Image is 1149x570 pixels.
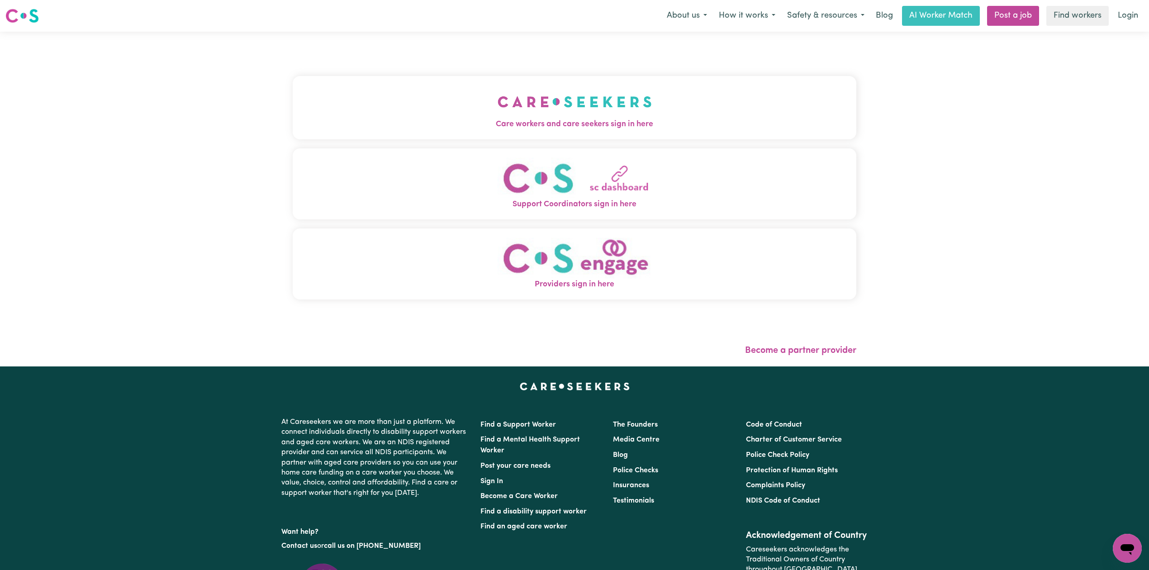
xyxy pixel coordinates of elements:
span: Providers sign in here [293,279,856,290]
a: Find a Mental Health Support Worker [480,436,580,454]
a: The Founders [613,421,658,428]
button: Providers sign in here [293,228,856,299]
a: Sign In [480,478,503,485]
a: AI Worker Match [902,6,980,26]
button: Support Coordinators sign in here [293,148,856,219]
img: Careseekers logo [5,8,39,24]
a: Find an aged care worker [480,523,567,530]
span: Care workers and care seekers sign in here [293,119,856,130]
a: Police Check Policy [746,451,809,459]
a: Charter of Customer Service [746,436,842,443]
a: Careseekers logo [5,5,39,26]
a: Testimonials [613,497,654,504]
a: Login [1112,6,1144,26]
h2: Acknowledgement of Country [746,530,868,541]
p: or [281,537,470,555]
a: Blog [870,6,898,26]
a: Post a job [987,6,1039,26]
iframe: Button to launch messaging window [1113,534,1142,563]
a: Careseekers home page [520,383,630,390]
a: Find a disability support worker [480,508,587,515]
a: Protection of Human Rights [746,467,838,474]
a: Find a Support Worker [480,421,556,428]
a: NDIS Code of Conduct [746,497,820,504]
a: Police Checks [613,467,658,474]
a: Complaints Policy [746,482,805,489]
button: Care workers and care seekers sign in here [293,76,856,139]
a: Media Centre [613,436,660,443]
a: Blog [613,451,628,459]
a: Insurances [613,482,649,489]
a: Become a partner provider [745,346,856,355]
button: How it works [713,6,781,25]
a: Contact us [281,542,317,550]
button: About us [661,6,713,25]
p: Want help? [281,523,470,537]
span: Support Coordinators sign in here [293,199,856,210]
button: Safety & resources [781,6,870,25]
a: Find workers [1046,6,1109,26]
p: At Careseekers we are more than just a platform. We connect individuals directly to disability su... [281,413,470,502]
a: Post your care needs [480,462,551,470]
a: Become a Care Worker [480,493,558,500]
a: Code of Conduct [746,421,802,428]
a: call us on [PHONE_NUMBER] [324,542,421,550]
